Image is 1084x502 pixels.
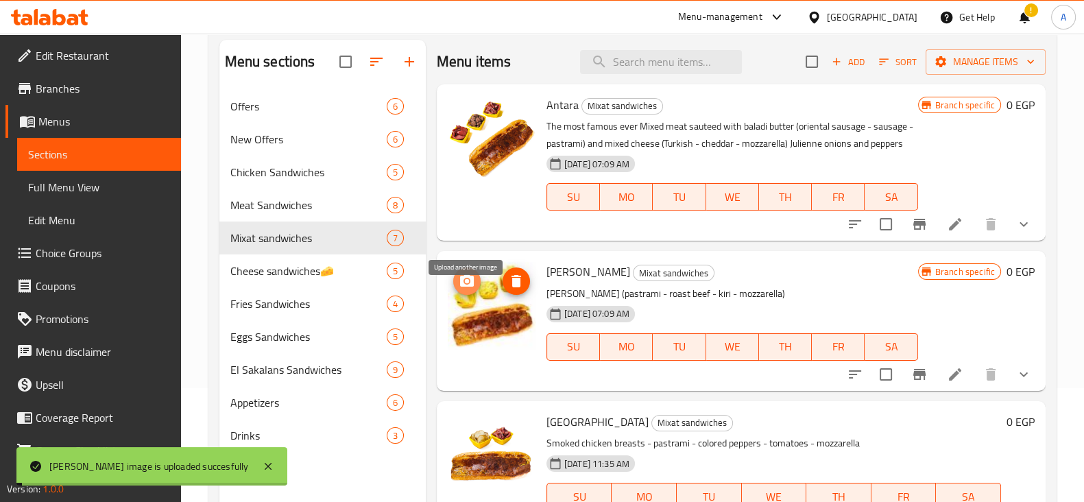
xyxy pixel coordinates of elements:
span: 8 [387,199,403,212]
a: Edit menu item [947,216,963,232]
h6: 0 EGP [1007,262,1035,281]
span: Chicken Sandwiches [230,164,387,180]
span: 5 [387,265,403,278]
span: TH [764,187,806,207]
h2: Menu sections [225,51,315,72]
span: Grocery Checklist [36,442,170,459]
span: TH [764,337,806,357]
div: New Offers [230,131,387,147]
button: TH [759,333,812,361]
a: Full Menu View [17,171,181,204]
div: items [387,230,404,246]
span: El Sakalans Sandwiches [230,361,387,378]
span: Add [830,54,867,70]
button: FR [812,183,865,211]
div: items [387,328,404,345]
button: delete [974,358,1007,391]
span: [DATE] 11:35 AM [559,457,635,470]
a: Branches [5,72,181,105]
div: Appetizers6 [219,386,426,419]
button: Branch-specific-item [903,208,936,241]
h6: 0 EGP [1007,95,1035,115]
button: WE [706,333,759,361]
span: Sort [879,54,917,70]
button: Branch-specific-item [903,358,936,391]
a: Promotions [5,302,181,335]
span: 6 [387,100,403,113]
button: FR [812,333,865,361]
a: Edit menu item [947,366,963,383]
a: Coverage Report [5,401,181,434]
span: Choice Groups [36,245,170,261]
a: Grocery Checklist [5,434,181,467]
span: 6 [387,396,403,409]
button: SA [865,183,917,211]
input: search [580,50,742,74]
span: [PERSON_NAME] [546,261,630,282]
img: Antara [448,95,535,183]
button: Manage items [926,49,1046,75]
div: Chicken Sandwiches5 [219,156,426,189]
span: Fries Sandwiches [230,296,387,312]
span: WE [712,187,754,207]
span: Mixat sandwiches [652,415,732,431]
span: Full Menu View [28,179,170,195]
span: 9 [387,363,403,376]
span: Edit Restaurant [36,47,170,64]
span: Edit Menu [28,212,170,228]
span: Mixat sandwiches [230,230,387,246]
span: Select section [797,47,826,76]
svg: Show Choices [1015,216,1032,232]
button: sort-choices [839,208,871,241]
div: items [387,197,404,213]
span: FR [817,337,859,357]
span: A [1061,10,1066,25]
span: SA [870,337,912,357]
div: Mixat sandwiches [651,415,733,431]
span: TU [658,337,700,357]
div: New Offers6 [219,123,426,156]
span: Drinks [230,427,387,444]
button: SU [546,183,600,211]
span: SU [553,337,594,357]
div: Cheese sandwiches🧀5 [219,254,426,287]
button: MO [600,333,653,361]
div: Offers6 [219,90,426,123]
div: items [387,394,404,411]
h6: 0 EGP [1007,412,1035,431]
span: Branches [36,80,170,97]
span: SU [553,187,594,207]
span: Select to update [871,210,900,239]
span: [DATE] 07:09 AM [559,307,635,320]
span: Mixat sandwiches [582,98,662,114]
span: SA [870,187,912,207]
button: Add section [393,45,426,78]
span: 4 [387,298,403,311]
span: Menu disclaimer [36,344,170,360]
button: WE [706,183,759,211]
button: sort-choices [839,358,871,391]
button: delete [974,208,1007,241]
span: [GEOGRAPHIC_DATA] [546,411,649,432]
div: Eggs Sandwiches5 [219,320,426,353]
div: Meat Sandwiches8 [219,189,426,222]
span: 1.0.0 [43,480,64,498]
span: Sort items [870,51,926,73]
span: Coverage Report [36,409,170,426]
p: [PERSON_NAME] (pastrami - roast beef - kiri - mozzarella) [546,285,918,302]
div: [PERSON_NAME] image is uploaded succesfully [49,459,249,474]
span: Appetizers [230,394,387,411]
div: items [387,98,404,115]
span: MO [605,337,647,357]
div: items [387,361,404,378]
div: items [387,131,404,147]
span: Sections [28,146,170,163]
span: Add item [826,51,870,73]
div: Mixat sandwiches [633,265,714,281]
span: Eggs Sandwiches [230,328,387,345]
a: Menu disclaimer [5,335,181,368]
